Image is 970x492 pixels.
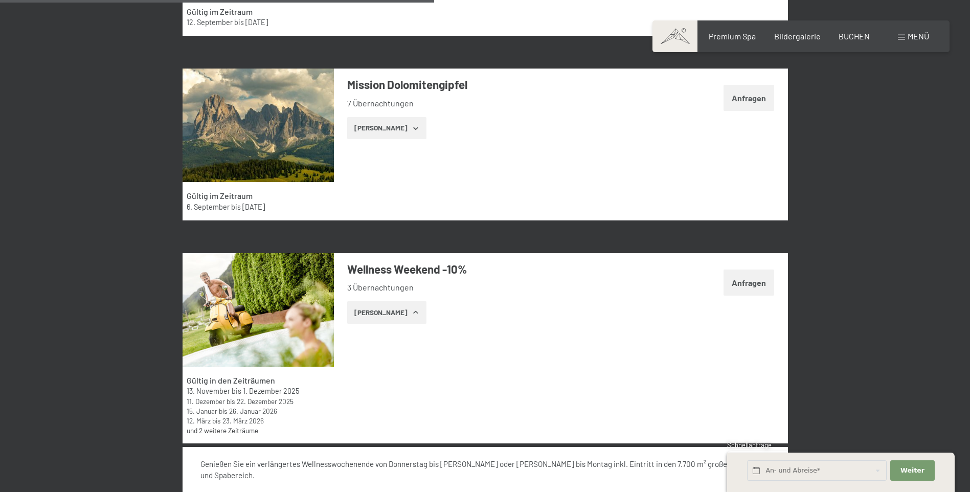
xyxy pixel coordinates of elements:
[347,261,651,277] h3: Wellness Weekend -10%
[187,406,329,416] div: bis
[900,466,924,475] span: Weiter
[187,407,217,415] time: 15.01.2026
[347,301,426,324] button: [PERSON_NAME]
[187,7,253,16] strong: Gültig im Zeitraum
[187,386,329,396] div: bis
[774,31,821,41] a: Bildergalerie
[347,282,651,293] li: 3 Übernachtungen
[347,98,651,109] li: 7 Übernachtungen
[187,375,275,385] strong: Gültig in den Zeiträumen
[183,69,334,182] img: mss_renderimg.php
[187,426,258,435] a: und 2 weitere Zeiträume
[890,460,934,481] button: Weiter
[187,396,329,406] div: bis
[724,270,774,296] button: Anfragen
[243,387,299,395] time: 01.12.2025
[222,416,264,425] time: 23.03.2026
[187,202,329,212] div: bis
[727,441,772,449] span: Schnellanfrage
[839,31,870,41] a: BUCHEN
[187,416,329,426] div: bis
[200,459,770,481] div: Genießen Sie ein verlängertes Wellnesswochenende von Donnerstag bis [PERSON_NAME] oder [PERSON_NA...
[347,77,651,93] h3: Mission Dolomitengipfel
[245,18,268,27] time: 27.09.2026
[187,397,225,406] time: 11.12.2025
[709,31,756,41] a: Premium Spa
[183,253,334,367] img: mss_renderimg.php
[187,203,230,211] time: 06.09.2026
[229,407,277,415] time: 26.01.2026
[187,17,329,28] div: bis
[724,85,774,111] button: Anfragen
[237,397,294,406] time: 22.12.2025
[187,416,211,425] time: 12.03.2026
[347,117,426,140] button: [PERSON_NAME]
[187,18,233,27] time: 12.09.2026
[908,31,929,41] span: Menü
[187,387,230,395] time: 13.11.2025
[242,203,265,211] time: 27.09.2026
[187,191,253,200] strong: Gültig im Zeitraum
